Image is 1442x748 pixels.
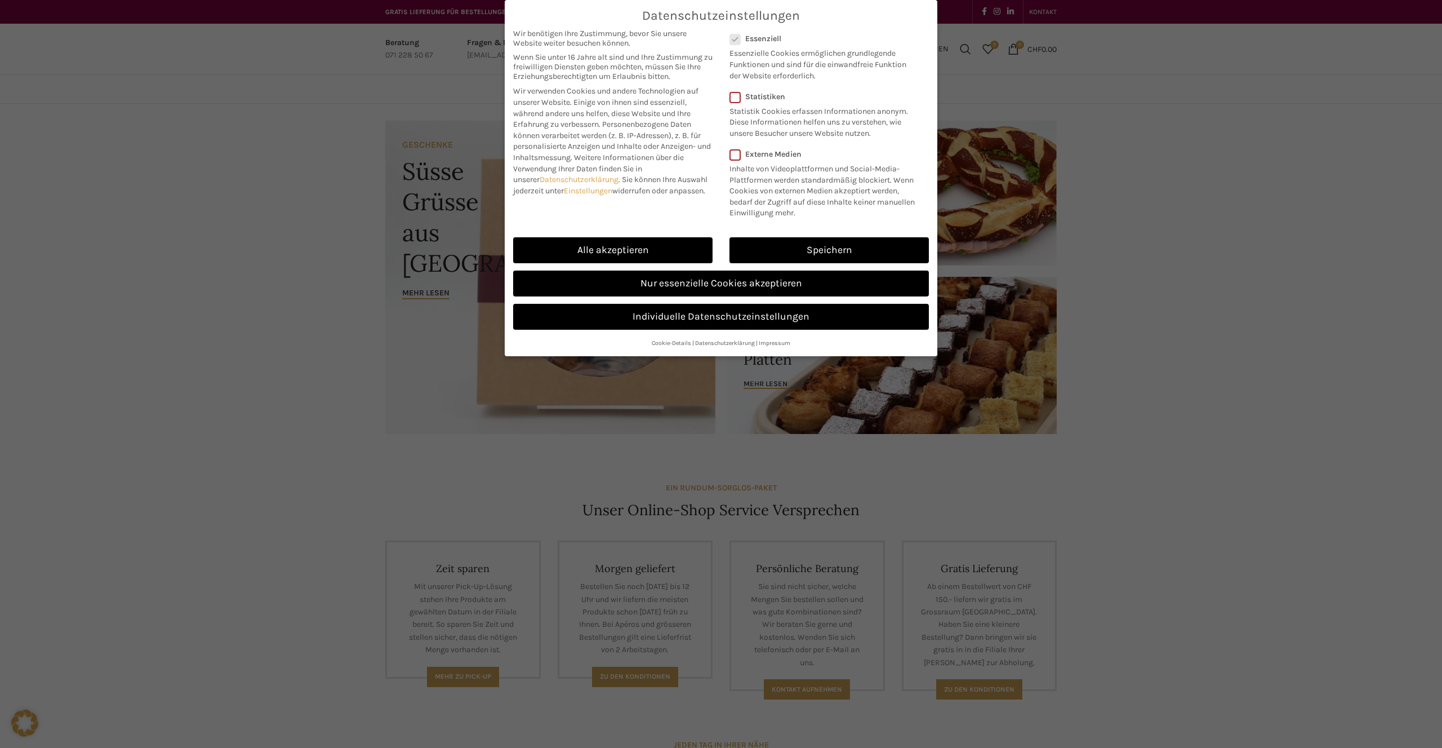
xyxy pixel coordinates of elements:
p: Essenzielle Cookies ermöglichen grundlegende Funktionen und sind für die einwandfreie Funktion de... [729,43,914,81]
a: Datenschutzerklärung [540,175,618,184]
span: Sie können Ihre Auswahl jederzeit unter widerrufen oder anpassen. [513,175,707,196]
label: Statistiken [729,92,914,101]
a: Datenschutzerklärung [695,339,755,347]
p: Inhalte von Videoplattformen und Social-Media-Plattformen werden standardmäßig blockiert. Wenn Co... [729,159,922,219]
a: Alle akzeptieren [513,237,713,263]
span: Personenbezogene Daten können verarbeitet werden (z. B. IP-Adressen), z. B. für personalisierte A... [513,119,711,162]
span: Wir benötigen Ihre Zustimmung, bevor Sie unsere Website weiter besuchen können. [513,29,713,48]
a: Impressum [759,339,790,347]
label: Essenziell [729,34,914,43]
a: Individuelle Datenschutzeinstellungen [513,304,929,330]
span: Wir verwenden Cookies und andere Technologien auf unserer Website. Einige von ihnen sind essenzie... [513,86,698,129]
span: Weitere Informationen über die Verwendung Ihrer Daten finden Sie in unserer . [513,153,684,184]
a: Speichern [729,237,929,263]
span: Datenschutzeinstellungen [642,8,800,23]
label: Externe Medien [729,149,922,159]
p: Statistik Cookies erfassen Informationen anonym. Diese Informationen helfen uns zu verstehen, wie... [729,101,914,139]
a: Cookie-Details [652,339,691,347]
a: Einstellungen [564,186,612,196]
a: Nur essenzielle Cookies akzeptieren [513,271,929,296]
span: Wenn Sie unter 16 Jahre alt sind und Ihre Zustimmung zu freiwilligen Diensten geben möchten, müss... [513,52,713,81]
